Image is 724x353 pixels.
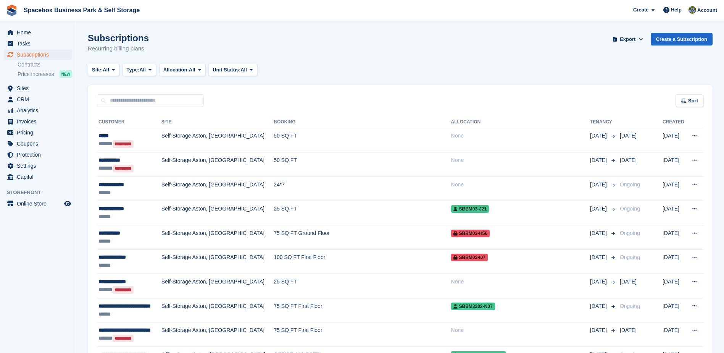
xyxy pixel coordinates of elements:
span: Ongoing [620,206,640,212]
span: Storefront [7,189,76,196]
a: menu [4,27,72,38]
td: Self-Storage Aston, [GEOGRAPHIC_DATA] [161,225,274,250]
span: [DATE] [590,205,608,213]
td: [DATE] [663,176,686,201]
span: Pricing [17,127,63,138]
span: [DATE] [590,253,608,261]
span: Online Store [17,198,63,209]
td: [DATE] [663,128,686,152]
span: [DATE] [620,279,637,285]
td: Self-Storage Aston, [GEOGRAPHIC_DATA] [161,128,274,152]
td: [DATE] [663,298,686,322]
td: 25 SQ FT [274,201,451,225]
span: Capital [17,172,63,182]
span: [DATE] [620,327,637,333]
td: [DATE] [663,322,686,347]
td: 100 SQ FT First Floor [274,249,451,274]
span: Sites [17,83,63,94]
span: Help [671,6,682,14]
span: Account [697,6,717,14]
span: Price increases [18,71,54,78]
img: sahil [689,6,696,14]
div: None [451,156,590,164]
td: 75 SQ FT First Floor [274,322,451,347]
a: menu [4,94,72,105]
td: [DATE] [663,152,686,177]
a: menu [4,127,72,138]
button: Export [611,33,645,45]
span: [DATE] [590,132,608,140]
a: menu [4,105,72,116]
td: [DATE] [663,249,686,274]
span: Home [17,27,63,38]
span: Ongoing [620,230,640,236]
span: Invoices [17,116,63,127]
button: Unit Status: All [208,64,257,76]
a: Preview store [63,199,72,208]
span: [DATE] [590,278,608,286]
span: [DATE] [620,133,637,139]
span: [DATE] [590,156,608,164]
span: Allocation: [163,66,189,74]
span: Ongoing [620,303,640,309]
td: Self-Storage Aston, [GEOGRAPHIC_DATA] [161,322,274,347]
button: Allocation: All [159,64,206,76]
span: SBBM03-J21 [451,205,489,213]
a: menu [4,138,72,149]
a: Create a Subscription [651,33,713,45]
td: Self-Storage Aston, [GEOGRAPHIC_DATA] [161,201,274,225]
th: Booking [274,116,451,128]
span: All [240,66,247,74]
span: Site: [92,66,103,74]
a: menu [4,38,72,49]
a: menu [4,149,72,160]
span: [DATE] [590,229,608,237]
td: Self-Storage Aston, [GEOGRAPHIC_DATA] [161,176,274,201]
td: Self-Storage Aston, [GEOGRAPHIC_DATA] [161,152,274,177]
a: Spacebox Business Park & Self Storage [21,4,143,16]
span: Ongoing [620,254,640,260]
span: Ongoing [620,181,640,188]
span: Tasks [17,38,63,49]
td: Self-Storage Aston, [GEOGRAPHIC_DATA] [161,249,274,274]
a: menu [4,198,72,209]
th: Tenancy [590,116,617,128]
th: Site [161,116,274,128]
th: Created [663,116,686,128]
span: CRM [17,94,63,105]
td: [DATE] [663,274,686,298]
span: Analytics [17,105,63,116]
td: 25 SQ FT [274,274,451,298]
span: SBBM3202-N07 [451,303,495,310]
td: 75 SQ FT Ground Floor [274,225,451,250]
a: Contracts [18,61,72,68]
span: Protection [17,149,63,160]
th: Customer [97,116,161,128]
th: Allocation [451,116,590,128]
div: None [451,181,590,189]
td: Self-Storage Aston, [GEOGRAPHIC_DATA] [161,274,274,298]
span: SBBM03-I07 [451,254,488,261]
div: NEW [60,70,72,78]
div: None [451,132,590,140]
span: Type: [127,66,140,74]
td: 50 SQ FT [274,128,451,152]
button: Type: All [123,64,156,76]
a: menu [4,160,72,171]
span: Sort [688,97,698,105]
a: Price increases NEW [18,70,72,78]
span: Coupons [17,138,63,149]
span: All [189,66,195,74]
span: [DATE] [590,326,608,334]
div: None [451,326,590,334]
div: None [451,278,590,286]
button: Site: All [88,64,119,76]
span: [DATE] [590,302,608,310]
span: Unit Status: [213,66,240,74]
span: All [103,66,109,74]
img: stora-icon-8386f47178a22dfd0bd8f6a31ec36ba5ce8667c1dd55bd0f319d3a0aa187defe.svg [6,5,18,16]
h1: Subscriptions [88,33,149,43]
td: [DATE] [663,225,686,250]
span: Create [633,6,648,14]
td: Self-Storage Aston, [GEOGRAPHIC_DATA] [161,298,274,322]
